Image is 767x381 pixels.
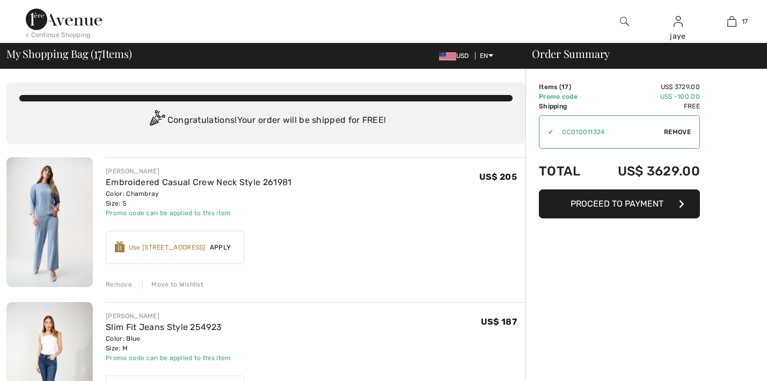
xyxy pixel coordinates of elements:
img: US Dollar [439,52,456,61]
span: Remove [664,127,691,137]
div: Congratulations! Your order will be shipped for FREE! [19,110,513,131]
button: Proceed to Payment [539,189,700,218]
td: Items ( ) [539,82,593,92]
a: 17 [705,15,758,28]
span: 17 [742,17,748,26]
img: 1ère Avenue [26,9,102,30]
div: Remove [106,280,132,289]
span: US$ 205 [479,172,517,182]
div: Color: Blue Size: M [106,334,231,353]
div: Promo code can be applied to this item [106,353,231,363]
a: Sign In [674,16,683,26]
td: US$ 3629.00 [593,153,700,189]
img: Congratulation2.svg [146,110,167,131]
div: Promo code can be applied to this item [106,208,291,218]
a: Embroidered Casual Crew Neck Style 261981 [106,177,291,187]
td: Shipping [539,101,593,111]
span: Apply [206,243,236,252]
span: 17 [561,83,569,91]
span: EN [480,52,493,60]
div: Use [STREET_ADDRESS] [129,243,206,252]
div: ✔ [539,127,553,137]
img: Embroidered Casual Crew Neck Style 261981 [6,157,93,287]
td: Free [593,101,700,111]
span: 17 [94,46,102,60]
a: Slim Fit Jeans Style 254923 [106,322,222,332]
div: [PERSON_NAME] [106,311,231,321]
div: Move to Wishlist [142,280,203,289]
div: [PERSON_NAME] [106,166,291,176]
img: My Bag [727,15,736,28]
td: Promo code [539,92,593,101]
span: My Shopping Bag ( Items) [6,48,132,59]
td: US$ 3729.00 [593,82,700,92]
span: Proceed to Payment [571,199,663,209]
div: < Continue Shopping [26,30,91,40]
td: Total [539,153,593,189]
img: My Info [674,15,683,28]
div: Order Summary [519,48,761,59]
span: US$ 187 [481,317,517,327]
img: Reward-Logo.svg [115,241,125,252]
span: USD [439,52,473,60]
div: Color: Chambray Size: S [106,189,291,208]
div: jaye [652,31,704,42]
td: US$ -100.00 [593,92,700,101]
input: Promo code [553,116,664,148]
img: search the website [620,15,629,28]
